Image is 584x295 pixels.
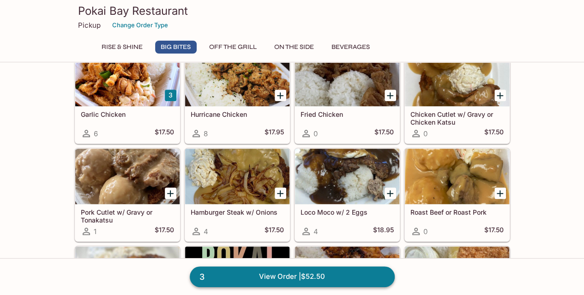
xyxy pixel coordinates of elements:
button: Add Fried Chicken [385,90,396,101]
button: Add Garlic Chicken [165,90,176,101]
span: 0 [313,129,318,138]
button: Off The Grill [204,41,262,54]
a: Fried Chicken0$17.50 [295,50,400,144]
h5: Hurricane Chicken [191,110,284,118]
a: Pork Cutlet w/ Gravy or Tonakatsu1$17.50 [75,148,180,241]
h5: $17.50 [374,128,394,139]
h5: Fried Chicken [301,110,394,118]
h5: $17.50 [484,128,504,139]
h5: $17.95 [265,128,284,139]
h5: $17.50 [265,226,284,237]
h5: $17.50 [155,128,174,139]
span: 3 [194,271,210,283]
span: 0 [423,129,427,138]
button: Change Order Type [108,18,172,32]
button: Add Hamburger Steak w/ Onions [275,187,286,199]
a: Roast Beef or Roast Pork0$17.50 [404,148,510,241]
div: Hamburger Steak w/ Onions [185,149,289,204]
div: Hurricane Chicken [185,51,289,106]
div: Loco Moco w/ 2 Eggs [295,149,399,204]
button: Add Hurricane Chicken [275,90,286,101]
h5: Pork Cutlet w/ Gravy or Tonakatsu [81,208,174,223]
a: Hamburger Steak w/ Onions4$17.50 [185,148,290,241]
h5: $18.95 [373,226,394,237]
button: Beverages [326,41,375,54]
button: Add Loco Moco w/ 2 Eggs [385,187,396,199]
span: 4 [313,227,318,236]
h5: $17.50 [155,226,174,237]
h5: $17.50 [484,226,504,237]
h5: Loco Moco w/ 2 Eggs [301,208,394,216]
div: Pork Cutlet w/ Gravy or Tonakatsu [75,149,180,204]
a: Chicken Cutlet w/ Gravy or Chicken Katsu0$17.50 [404,50,510,144]
h5: Hamburger Steak w/ Onions [191,208,284,216]
button: Add Roast Beef or Roast Pork [494,187,506,199]
h3: Pokai Bay Restaurant [78,4,506,18]
button: Add Pork Cutlet w/ Gravy or Tonakatsu [165,187,176,199]
button: Rise & Shine [96,41,148,54]
button: On The Side [269,41,319,54]
p: Pickup [78,21,101,30]
h5: Garlic Chicken [81,110,174,118]
div: Garlic Chicken [75,51,180,106]
h5: Chicken Cutlet w/ Gravy or Chicken Katsu [410,110,504,126]
span: 4 [204,227,208,236]
a: Garlic Chicken6$17.50 [75,50,180,144]
a: Loco Moco w/ 2 Eggs4$18.95 [295,148,400,241]
a: 3View Order |$52.50 [190,266,395,287]
h5: Roast Beef or Roast Pork [410,208,504,216]
a: Hurricane Chicken8$17.95 [185,50,290,144]
div: Chicken Cutlet w/ Gravy or Chicken Katsu [405,51,509,106]
button: Big Bites [155,41,197,54]
div: Fried Chicken [295,51,399,106]
span: 6 [94,129,98,138]
div: Roast Beef or Roast Pork [405,149,509,204]
span: 0 [423,227,427,236]
span: 8 [204,129,208,138]
button: Add Chicken Cutlet w/ Gravy or Chicken Katsu [494,90,506,101]
span: 1 [94,227,96,236]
